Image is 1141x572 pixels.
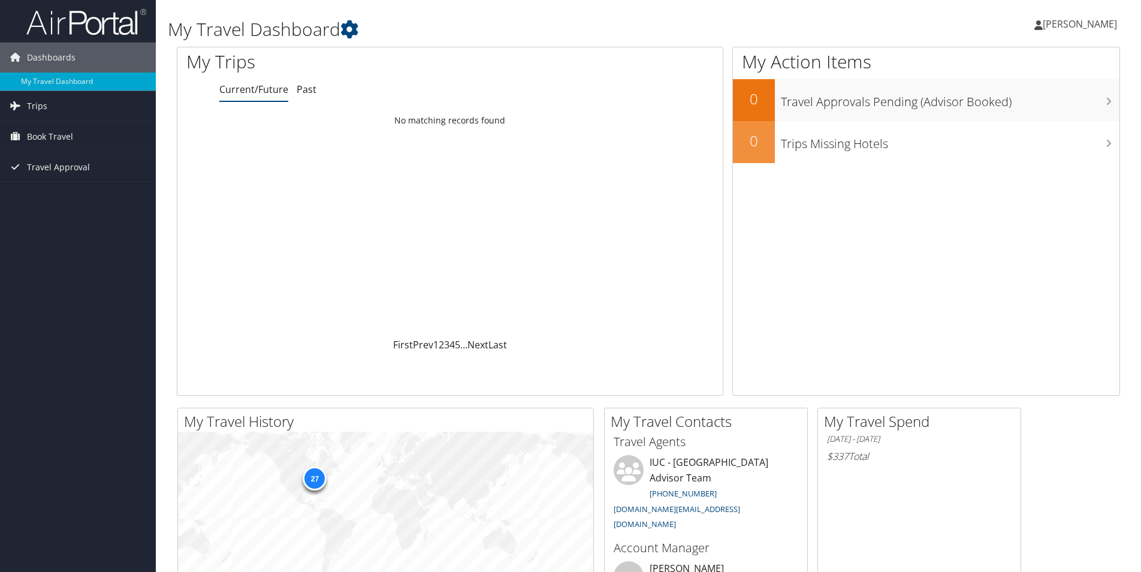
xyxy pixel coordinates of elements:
[168,17,808,42] h1: My Travel Dashboard
[303,466,327,490] div: 27
[393,338,413,351] a: First
[733,121,1119,163] a: 0Trips Missing Hotels
[1034,6,1129,42] a: [PERSON_NAME]
[827,450,849,463] span: $337
[733,89,775,109] h2: 0
[781,88,1119,110] h3: Travel Approvals Pending (Advisor Booked)
[827,433,1012,445] h6: [DATE] - [DATE]
[488,338,507,351] a: Last
[184,411,593,432] h2: My Travel History
[608,455,804,535] li: IUC - [GEOGRAPHIC_DATA] Advisor Team
[433,338,439,351] a: 1
[650,488,717,499] a: [PHONE_NUMBER]
[413,338,433,351] a: Prev
[297,83,316,96] a: Past
[186,49,487,74] h1: My Trips
[614,540,798,556] h3: Account Manager
[733,131,775,151] h2: 0
[733,49,1119,74] h1: My Action Items
[614,504,740,530] a: [DOMAIN_NAME][EMAIL_ADDRESS][DOMAIN_NAME]
[827,450,1012,463] h6: Total
[824,411,1021,432] h2: My Travel Spend
[614,433,798,450] h3: Travel Agents
[1043,17,1117,31] span: [PERSON_NAME]
[26,8,146,36] img: airportal-logo.png
[27,152,90,182] span: Travel Approval
[449,338,455,351] a: 4
[439,338,444,351] a: 2
[444,338,449,351] a: 3
[781,130,1119,152] h3: Trips Missing Hotels
[27,91,47,121] span: Trips
[733,79,1119,121] a: 0Travel Approvals Pending (Advisor Booked)
[177,110,723,131] td: No matching records found
[27,43,76,73] span: Dashboards
[467,338,488,351] a: Next
[219,83,288,96] a: Current/Future
[455,338,460,351] a: 5
[460,338,467,351] span: …
[27,122,73,152] span: Book Travel
[611,411,807,432] h2: My Travel Contacts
